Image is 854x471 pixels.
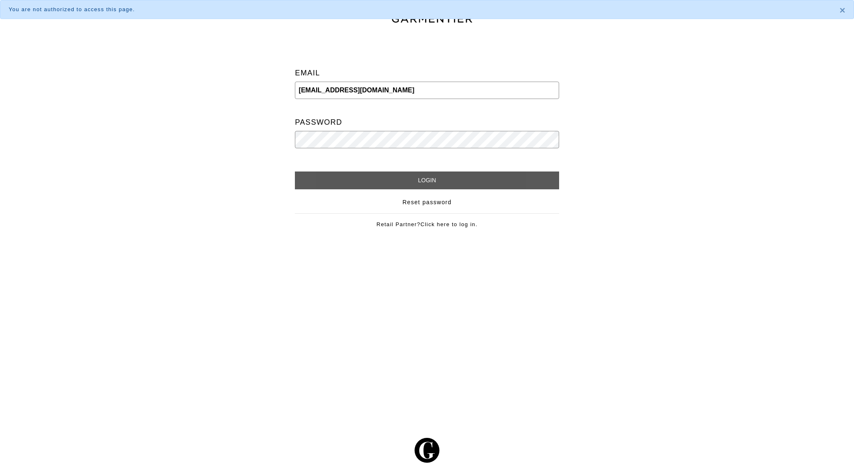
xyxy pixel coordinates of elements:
label: Password [295,114,342,131]
div: You are not authorized to access this page. [9,5,827,14]
span: × [840,5,845,16]
img: g-602364139e5867ba59c769ce4266a9601a3871a1516a6a4c3533f4bc45e69684.svg [415,438,439,463]
div: Retail Partner? [295,213,559,229]
label: Email [295,65,320,82]
a: Click here to log in. [420,221,478,227]
input: Login [295,171,559,189]
a: Reset password [403,198,452,207]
